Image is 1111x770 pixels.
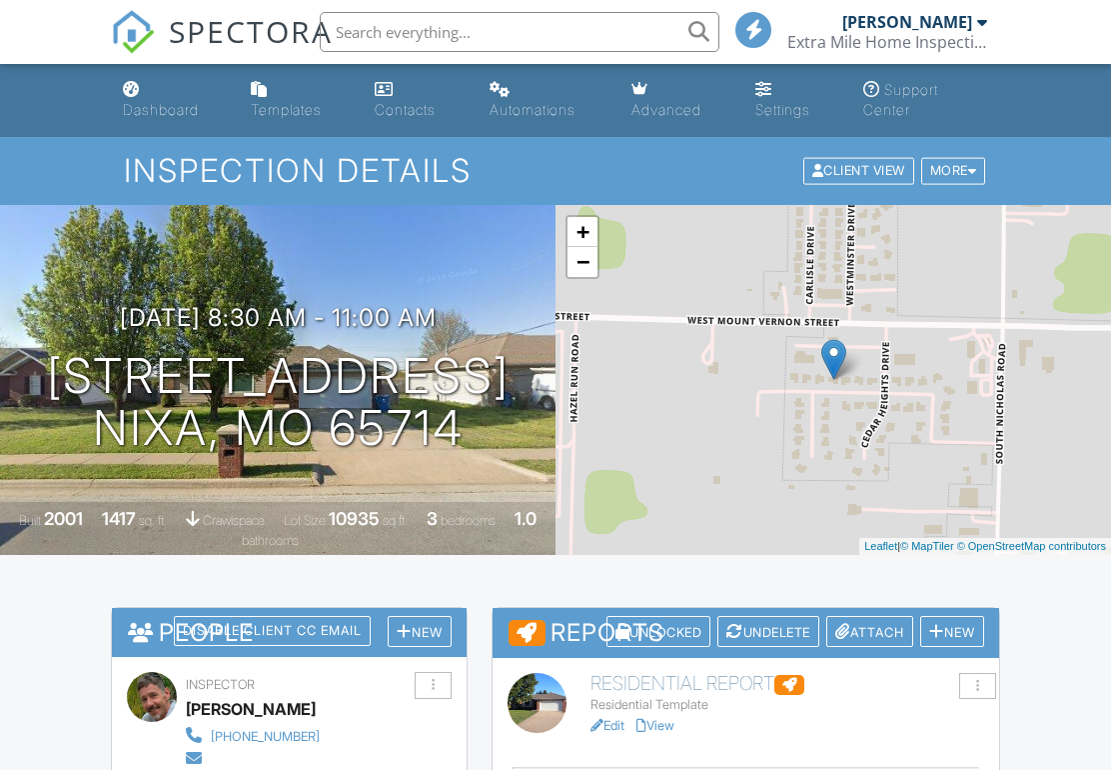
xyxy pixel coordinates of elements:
[383,513,408,528] span: sq.ft.
[211,729,320,745] div: [PHONE_NUMBER]
[44,508,83,529] div: 2001
[115,72,227,129] a: Dashboard
[606,616,711,647] div: Unlocked
[787,32,987,52] div: Extra Mile Home Inspection Services, LLC
[243,72,350,129] a: Templates
[957,540,1106,552] a: © OpenStreetMap contributors
[242,533,299,548] span: bathrooms
[124,153,987,188] h1: Inspection Details
[826,616,913,647] div: Attach
[375,101,436,118] div: Contacts
[493,608,999,658] h3: Reports
[623,72,731,129] a: Advanced
[921,158,986,185] div: More
[186,724,415,746] a: [PHONE_NUMBER]
[111,27,333,69] a: SPECTORA
[490,101,575,118] div: Automations
[842,12,972,32] div: [PERSON_NAME]
[186,677,255,692] span: Inspector
[123,101,199,118] div: Dashboard
[747,72,838,129] a: Settings
[329,508,380,529] div: 10935
[367,72,466,129] a: Contacts
[19,513,41,528] span: Built
[320,12,719,52] input: Search everything...
[427,508,438,529] div: 3
[590,718,624,733] a: Edit
[900,540,954,552] a: © MapTiler
[755,101,810,118] div: Settings
[186,694,316,724] div: [PERSON_NAME]
[717,616,819,647] div: Undelete
[284,513,326,528] span: Lot Size
[515,508,537,529] div: 1.0
[855,72,996,129] a: Support Center
[120,304,437,331] h3: [DATE] 8:30 am - 11:00 am
[174,616,371,646] div: Disable Client CC Email
[47,350,510,456] h1: [STREET_ADDRESS] Nixa, MO 65714
[112,608,467,657] h3: People
[803,158,914,185] div: Client View
[251,101,322,118] div: Templates
[169,10,333,52] span: SPECTORA
[590,697,983,713] div: Residential Template
[863,81,938,118] div: Support Center
[864,540,897,552] a: Leaflet
[801,162,919,177] a: Client View
[631,101,701,118] div: Advanced
[920,616,984,647] div: New
[859,538,1111,555] div: |
[203,513,265,528] span: crawlspace
[636,718,674,733] a: View
[567,247,597,277] a: Zoom out
[590,673,983,695] h6: Residential Report
[388,616,452,647] div: New
[590,673,983,713] a: Residential Report Residential Template
[567,217,597,247] a: Zoom in
[111,10,155,54] img: The Best Home Inspection Software - Spectora
[102,508,136,529] div: 1417
[139,513,167,528] span: sq. ft.
[441,513,496,528] span: bedrooms
[482,72,607,129] a: Automations (Basic)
